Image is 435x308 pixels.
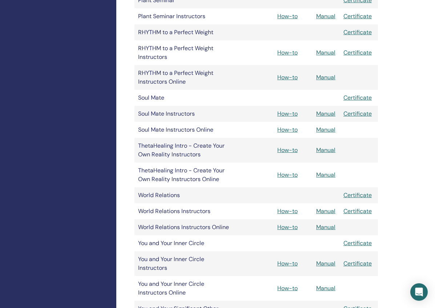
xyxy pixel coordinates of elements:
[277,223,298,231] a: How-to
[134,203,234,219] td: World Relations Instructors
[343,94,372,101] a: Certificate
[316,260,335,267] a: Manual
[343,49,372,56] a: Certificate
[316,110,335,117] a: Manual
[134,163,234,187] td: ThetaHealing Intro - Create Your Own Reality Instructors Online
[343,239,372,247] a: Certificate
[134,106,234,122] td: Soul Mate Instructors
[134,235,234,251] td: You and Your Inner Circle
[343,191,372,199] a: Certificate
[316,171,335,179] a: Manual
[134,122,234,138] td: Soul Mate Instructors Online
[410,283,428,301] div: Open Intercom Messenger
[316,207,335,215] a: Manual
[343,207,372,215] a: Certificate
[277,146,298,154] a: How-to
[134,138,234,163] td: ThetaHealing Intro - Create Your Own Reality Instructors
[277,260,298,267] a: How-to
[134,187,234,203] td: World Relations
[316,49,335,56] a: Manual
[343,12,372,20] a: Certificate
[277,207,298,215] a: How-to
[343,28,372,36] a: Certificate
[134,251,234,276] td: You and Your Inner Circle Instructors
[134,40,234,65] td: RHYTHM to a Perfect Weight Instructors
[316,12,335,20] a: Manual
[316,126,335,133] a: Manual
[134,8,234,24] td: Plant Seminar Instructors
[316,223,335,231] a: Manual
[277,171,298,179] a: How-to
[134,90,234,106] td: Soul Mate
[277,73,298,81] a: How-to
[316,146,335,154] a: Manual
[134,276,234,301] td: You and Your Inner Circle Instructors Online
[134,219,234,235] td: World Relations Instructors Online
[316,73,335,81] a: Manual
[134,24,234,40] td: RHYTHM to a Perfect Weight
[277,126,298,133] a: How-to
[343,260,372,267] a: Certificate
[277,110,298,117] a: How-to
[277,12,298,20] a: How-to
[277,49,298,56] a: How-to
[316,284,335,292] a: Manual
[277,284,298,292] a: How-to
[134,65,234,90] td: RHYTHM to a Perfect Weight Instructors Online
[343,110,372,117] a: Certificate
